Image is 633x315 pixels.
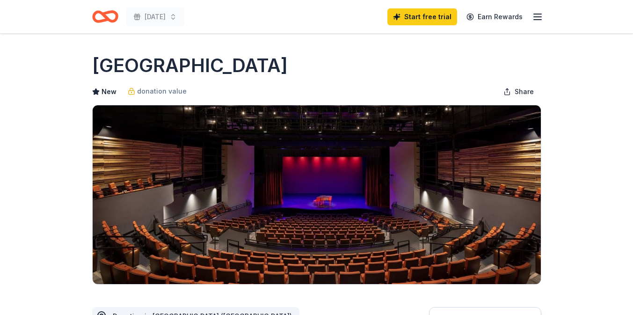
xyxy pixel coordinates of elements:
[496,82,541,101] button: Share
[93,105,541,284] img: Image for B Street Theatre
[102,86,116,97] span: New
[137,86,187,97] span: donation value
[387,8,457,25] a: Start free trial
[128,86,187,97] a: donation value
[92,6,118,28] a: Home
[145,11,166,22] span: [DATE]
[126,7,184,26] button: [DATE]
[461,8,528,25] a: Earn Rewards
[92,52,288,79] h1: [GEOGRAPHIC_DATA]
[515,86,534,97] span: Share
